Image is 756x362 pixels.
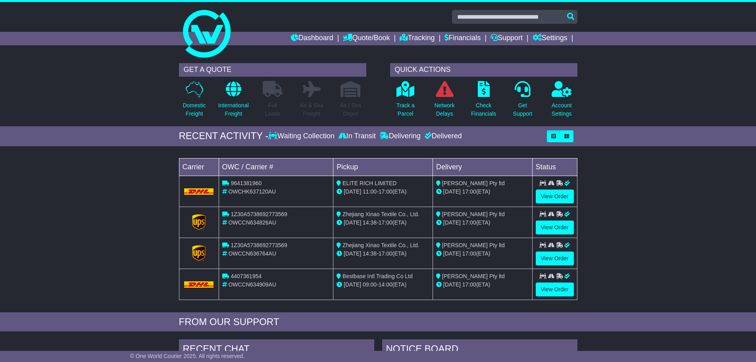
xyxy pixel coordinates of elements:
[291,32,333,45] a: Dashboard
[378,132,423,141] div: Delivering
[300,101,323,118] p: Air & Sea Freight
[228,219,276,226] span: OWCCN634826AU
[192,245,206,261] img: GetCarrierServiceLogo
[228,188,276,195] span: OWCHK637120AU
[552,101,572,118] p: Account Settings
[444,32,481,45] a: Financials
[471,81,496,122] a: CheckFinancials
[379,250,392,257] span: 17:00
[363,219,377,226] span: 14:38
[379,281,392,288] span: 14:00
[343,32,390,45] a: Quote/Book
[536,190,574,203] a: View Order
[436,250,529,258] div: (ETA)
[231,180,262,186] span: 9641381960
[228,281,276,288] span: OWCCN634909AU
[396,101,415,118] p: Track a Parcel
[423,132,462,141] div: Delivered
[344,188,361,195] span: [DATE]
[218,81,249,122] a: InternationalFreight
[179,63,366,77] div: GET A QUOTE
[390,63,577,77] div: QUICK ACTIONS
[382,339,577,361] div: NOTICE BOARD
[340,101,362,118] p: Air / Sea Depot
[442,273,505,279] span: [PERSON_NAME] Pty ltd
[184,281,214,288] img: DHL.png
[462,281,476,288] span: 17:00
[436,219,529,227] div: (ETA)
[533,32,567,45] a: Settings
[536,283,574,296] a: View Order
[443,188,461,195] span: [DATE]
[443,250,461,257] span: [DATE]
[536,252,574,265] a: View Order
[442,211,505,217] span: [PERSON_NAME] Pty ltd
[179,158,219,176] td: Carrier
[434,101,454,118] p: Network Delays
[342,242,419,248] span: Zhejiang Xinao Textile Co., Ltd.
[462,219,476,226] span: 17:00
[396,81,415,122] a: Track aParcel
[228,250,276,257] span: OWCCN636764AU
[268,132,336,141] div: Waiting Collection
[434,81,455,122] a: NetworkDelays
[513,101,532,118] p: Get Support
[192,214,206,230] img: GetCarrierServiceLogo
[379,188,392,195] span: 17:00
[442,180,505,186] span: [PERSON_NAME] Pty ltd
[436,281,529,289] div: (ETA)
[179,130,269,142] div: RECENT ACTIVITY -
[532,158,577,176] td: Status
[462,250,476,257] span: 17:00
[337,188,429,196] div: - (ETA)
[344,250,361,257] span: [DATE]
[491,32,523,45] a: Support
[436,188,529,196] div: (ETA)
[218,101,249,118] p: International Freight
[183,101,206,118] p: Domestic Freight
[130,353,245,359] span: © One World Courier 2025. All rights reserved.
[462,188,476,195] span: 17:00
[344,281,361,288] span: [DATE]
[442,242,505,248] span: [PERSON_NAME] Pty ltd
[333,158,433,176] td: Pickup
[443,281,461,288] span: [DATE]
[337,219,429,227] div: - (ETA)
[443,219,461,226] span: [DATE]
[512,81,533,122] a: GetSupport
[342,273,413,279] span: Bestbase Intl Trading Co Ltd
[337,281,429,289] div: - (ETA)
[231,211,287,217] span: 1Z30A5738692773569
[179,316,577,328] div: FROM OUR SUPPORT
[363,250,377,257] span: 14:38
[379,219,392,226] span: 17:00
[433,158,532,176] td: Delivery
[363,188,377,195] span: 11:00
[263,101,283,118] p: Full Loads
[551,81,572,122] a: AccountSettings
[471,101,496,118] p: Check Financials
[184,188,214,195] img: DHL.png
[363,281,377,288] span: 09:00
[219,158,333,176] td: OWC / Carrier #
[400,32,435,45] a: Tracking
[337,250,429,258] div: - (ETA)
[344,219,361,226] span: [DATE]
[179,339,374,361] div: RECENT CHAT
[337,132,378,141] div: In Transit
[231,273,262,279] span: 4407361954
[231,242,287,248] span: 1Z30A5738692773569
[182,81,206,122] a: DomesticFreight
[342,180,396,186] span: ELITE RICH LIMITED
[342,211,419,217] span: Zhejiang Xinao Textile Co., Ltd.
[536,221,574,234] a: View Order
